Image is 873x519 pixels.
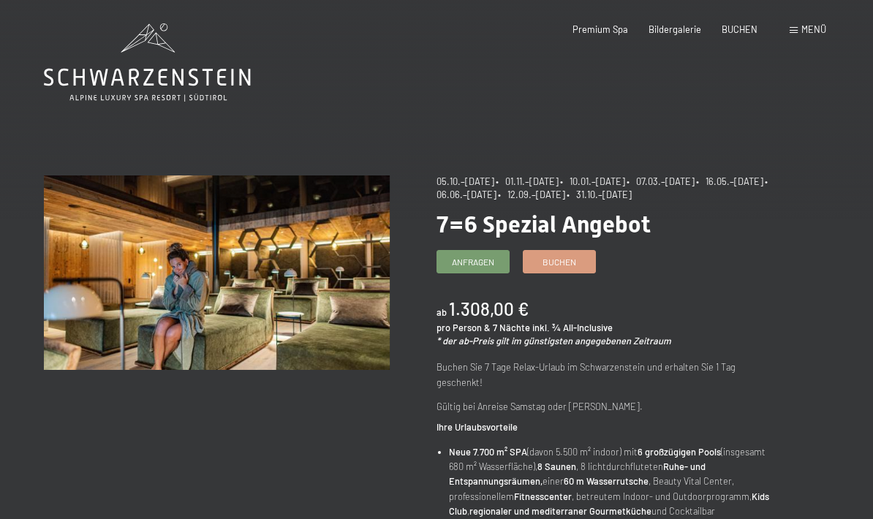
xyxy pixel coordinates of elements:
p: Gültig bei Anreise Samstag oder [PERSON_NAME]. [436,399,782,414]
span: • 06.06.–[DATE] [436,175,772,200]
strong: 60 m Wasserrutsche [564,475,649,487]
li: (davon 5.500 m² indoor) mit (insgesamt 680 m² Wasserfläche), , 8 lichtdurchfluteten einer , Beaut... [449,444,782,519]
span: • 10.01.–[DATE] [560,175,625,187]
span: • 07.03.–[DATE] [627,175,695,187]
span: • 16.05.–[DATE] [696,175,763,187]
span: • 12.09.–[DATE] [498,189,565,200]
span: 7=6 Spezial Angebot [436,211,651,238]
strong: 6 großzügigen Pools [638,446,721,458]
span: inkl. ¾ All-Inclusive [532,322,613,333]
strong: regionaler und mediterraner Gourmetküche [469,505,651,517]
strong: Ihre Urlaubsvorteile [436,421,518,433]
img: 7=6 Spezial Angebot [44,175,390,370]
em: * der ab-Preis gilt im günstigsten angegebenen Zeitraum [436,335,671,346]
a: Buchen [524,251,595,273]
span: Anfragen [452,256,494,268]
a: Premium Spa [572,23,628,35]
span: 7 Nächte [493,322,530,333]
a: BUCHEN [722,23,757,35]
span: Buchen [543,256,576,268]
span: pro Person & [436,322,491,333]
strong: 8 Saunen [537,461,576,472]
span: • 01.11.–[DATE] [496,175,559,187]
span: Menü [801,23,826,35]
strong: Neue 7.700 m² SPA [449,446,527,458]
span: 05.10.–[DATE] [436,175,494,187]
a: Bildergalerie [649,23,701,35]
p: Buchen Sie 7 Tage Relax-Urlaub im Schwarzenstein und erhalten Sie 1 Tag geschenkt! [436,360,782,390]
b: 1.308,00 € [449,298,529,319]
span: • 31.10.–[DATE] [567,189,632,200]
strong: Fitnesscenter [514,490,572,502]
span: ab [436,306,447,318]
a: Anfragen [437,251,509,273]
